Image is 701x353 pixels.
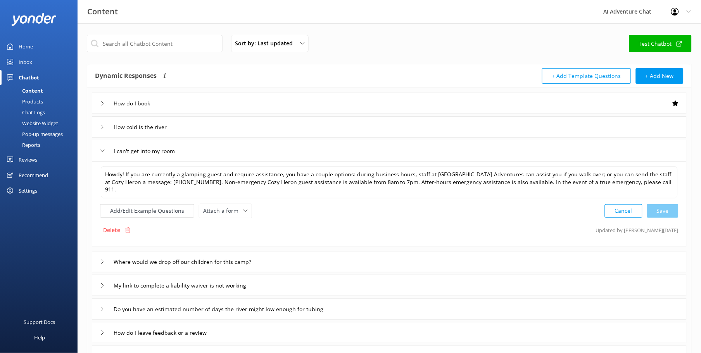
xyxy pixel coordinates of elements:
[5,85,43,96] div: Content
[19,167,48,183] div: Recommend
[103,226,120,234] p: Delete
[5,96,43,107] div: Products
[5,85,78,96] a: Content
[5,129,78,139] a: Pop-up messages
[596,223,679,238] p: Updated by [PERSON_NAME] [DATE]
[5,118,78,129] a: Website Widget
[605,204,642,218] button: Cancel
[101,166,678,198] textarea: Howdy! If you are currently a glamping guest and require assistance, you have a couple options: d...
[203,207,243,215] span: Attach a form
[629,35,692,52] a: Test Chatbot
[87,5,118,18] h3: Content
[5,107,78,118] a: Chat Logs
[5,139,78,150] a: Reports
[5,139,40,150] div: Reports
[24,314,55,330] div: Support Docs
[19,183,37,198] div: Settings
[87,35,223,52] input: Search all Chatbot Content
[19,54,32,70] div: Inbox
[19,152,37,167] div: Reviews
[636,68,684,84] button: + Add New
[19,39,33,54] div: Home
[19,70,39,85] div: Chatbot
[100,204,194,218] button: Add/Edit Example Questions
[95,68,157,84] h4: Dynamic Responses
[34,330,45,345] div: Help
[5,118,58,129] div: Website Widget
[542,68,631,84] button: + Add Template Questions
[5,107,45,118] div: Chat Logs
[12,13,56,26] img: yonder-white-logo.png
[5,129,63,139] div: Pop-up messages
[235,39,297,48] span: Sort by: Last updated
[5,96,78,107] a: Products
